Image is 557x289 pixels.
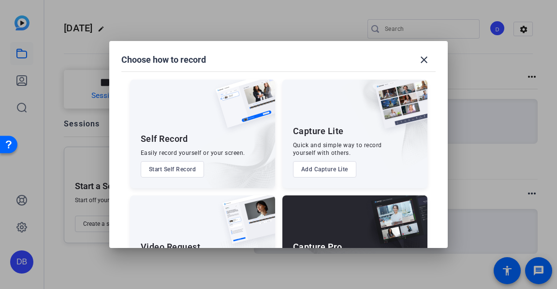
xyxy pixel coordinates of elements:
img: capture-lite.png [367,80,427,138]
button: Start Self Record [141,161,205,178]
div: Capture Pro [293,241,342,253]
div: Quick and simple way to record yourself with others. [293,141,382,157]
img: capture-pro.png [364,195,427,254]
h1: Choose how to record [121,54,206,66]
button: Add Capture Lite [293,161,356,178]
img: embarkstudio-capture-lite.png [341,80,427,176]
div: Video Request [141,241,201,253]
img: self-record.png [208,80,275,138]
img: embarkstudio-self-record.png [191,100,275,188]
div: Easily record yourself or your screen. [141,149,245,157]
div: Self Record [141,133,188,145]
mat-icon: close [418,54,430,66]
img: ugc-content.png [215,195,275,254]
div: Capture Lite [293,125,344,137]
